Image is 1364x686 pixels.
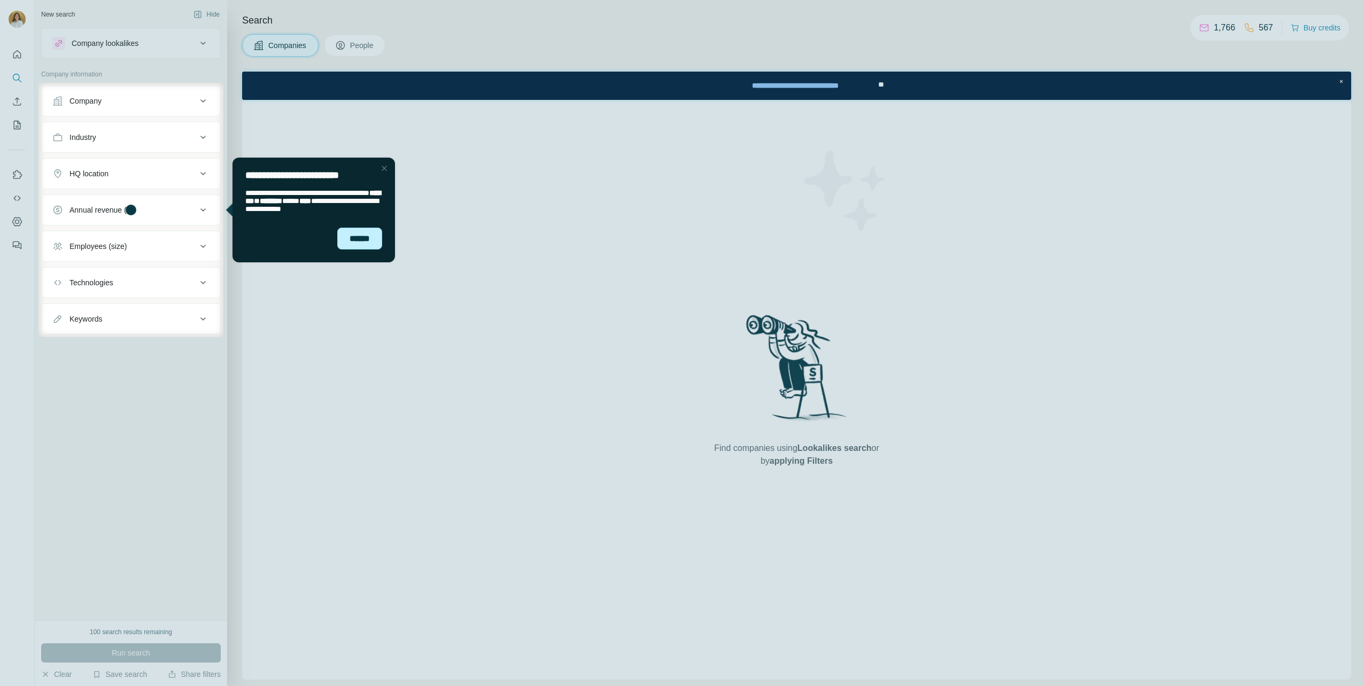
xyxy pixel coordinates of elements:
div: Employees (size) [69,241,127,252]
button: Keywords [42,306,220,332]
div: Annual revenue ($) [69,205,133,215]
div: Company [69,96,102,106]
button: Industry [42,124,220,150]
iframe: Tooltip [223,155,397,264]
button: HQ location [42,161,220,186]
div: HQ location [69,168,108,179]
div: Keywords [69,314,102,324]
button: Employees (size) [42,233,220,259]
div: Technologies [69,277,113,288]
div: Watch our October Product update [480,2,627,26]
div: Close Step [1094,4,1104,15]
div: Industry [69,132,96,143]
button: Annual revenue ($) [42,197,220,223]
button: Technologies [42,270,220,295]
button: Company [42,88,220,114]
